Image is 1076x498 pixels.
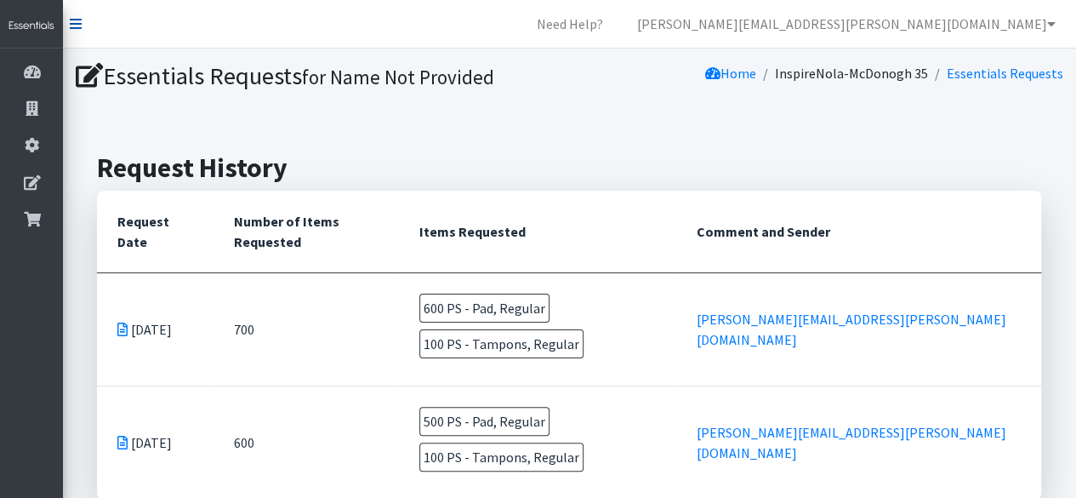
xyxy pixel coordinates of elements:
a: Essentials Requests [947,65,1063,82]
th: Items Requested [399,191,676,273]
a: [PERSON_NAME][EMAIL_ADDRESS][PERSON_NAME][DOMAIN_NAME] [623,7,1069,41]
td: 700 [213,272,399,386]
span: 100 PS - Tampons, Regular [419,329,584,358]
td: [DATE] [97,272,213,386]
small: for Name Not Provided [302,65,494,89]
a: InspireNola-McDonogh 35 [775,65,928,82]
a: Home [705,65,756,82]
th: Number of Items Requested [213,191,399,273]
th: Request Date [97,191,213,273]
span: 100 PS - Tampons, Regular [419,443,584,472]
h1: Essentials Requests [76,61,563,91]
span: 600 PS - Pad, Regular [419,294,549,323]
a: Need Help? [523,7,617,41]
img: HumanEssentials [7,19,56,33]
th: Comment and Sender [676,191,1042,273]
span: 500 PS - Pad, Regular [419,407,549,436]
a: [PERSON_NAME][EMAIL_ADDRESS][PERSON_NAME][DOMAIN_NAME] [697,424,1006,461]
a: [PERSON_NAME][EMAIL_ADDRESS][PERSON_NAME][DOMAIN_NAME] [697,311,1006,348]
h2: Request History [97,152,1041,184]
